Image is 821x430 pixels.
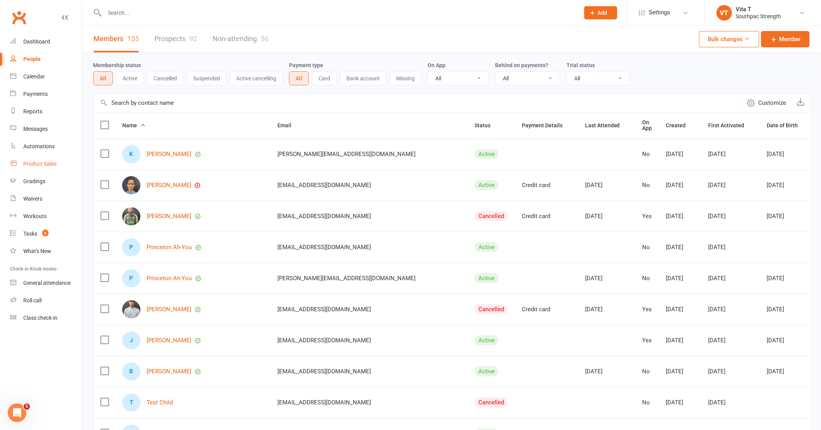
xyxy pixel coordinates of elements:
[475,304,508,314] div: Cancelled
[312,71,337,85] button: Card
[643,306,652,313] div: Yes
[742,94,792,112] button: Customize
[23,248,51,254] div: What's New
[147,182,191,189] a: [PERSON_NAME]
[666,306,695,313] div: [DATE]
[147,213,191,220] a: [PERSON_NAME]
[10,120,82,138] a: Messages
[585,213,629,220] div: [DATE]
[277,333,371,348] span: [EMAIL_ADDRESS][DOMAIN_NAME]
[736,6,781,13] div: Vita T
[475,366,499,376] div: Active
[10,50,82,68] a: People
[475,180,499,190] div: Active
[475,122,499,128] span: Status
[666,182,695,189] div: [DATE]
[122,362,140,381] div: Brock
[666,151,695,158] div: [DATE]
[23,315,57,321] div: Class check-in
[261,35,268,43] div: 56
[122,300,140,319] img: Kaylis
[289,62,323,68] label: Payment type
[42,230,48,236] span: 6
[585,182,629,189] div: [DATE]
[666,275,695,282] div: [DATE]
[277,395,371,410] span: [EMAIL_ADDRESS][DOMAIN_NAME]
[24,404,30,410] span: 5
[147,71,184,85] button: Cancelled
[666,122,695,128] span: Created
[23,108,42,114] div: Reports
[122,145,140,163] div: Krystall
[585,121,629,130] button: Last Attended
[584,6,617,19] button: Add
[522,122,571,128] span: Payment Details
[10,33,82,50] a: Dashboard
[23,178,45,184] div: Gradings
[122,269,140,288] div: Princeton
[767,337,807,344] div: [DATE]
[585,122,629,128] span: Last Attended
[736,13,781,20] div: Southpac Strength
[522,121,571,130] button: Payment Details
[277,147,416,161] span: [PERSON_NAME][EMAIL_ADDRESS][DOMAIN_NAME]
[9,8,29,27] a: Clubworx
[277,122,300,128] span: Email
[147,306,191,313] a: [PERSON_NAME]
[23,38,50,45] div: Dashboard
[10,68,82,85] a: Calendar
[666,121,695,130] button: Created
[122,122,145,128] span: Name
[708,337,753,344] div: [DATE]
[116,71,144,85] button: Active
[475,121,499,130] button: Status
[475,335,499,345] div: Active
[23,56,41,62] div: People
[643,337,652,344] div: Yes
[23,126,48,132] div: Messages
[122,121,145,130] button: Name
[522,182,571,189] div: Credit card
[761,31,810,47] a: Member
[23,143,55,149] div: Automations
[708,275,753,282] div: [DATE]
[23,297,42,303] div: Roll call
[23,213,47,219] div: Workouts
[277,178,371,192] span: [EMAIL_ADDRESS][DOMAIN_NAME]
[147,337,191,344] a: [PERSON_NAME]
[598,10,608,16] span: Add
[636,113,659,139] th: On App
[767,151,807,158] div: [DATE]
[522,306,571,313] div: Credit card
[23,73,45,80] div: Calendar
[708,244,753,251] div: [DATE]
[189,35,197,43] div: 92
[187,71,227,85] button: Suspended
[475,273,499,283] div: Active
[93,62,141,68] label: Membership status
[93,71,113,85] button: All
[779,35,801,44] span: Member
[122,331,140,350] div: Jasmine
[767,182,807,189] div: [DATE]
[10,274,82,292] a: General attendance kiosk mode
[708,213,753,220] div: [DATE]
[127,35,139,43] div: 155
[10,243,82,260] a: What's New
[708,151,753,158] div: [DATE]
[666,399,695,406] div: [DATE]
[767,368,807,375] div: [DATE]
[147,399,173,406] a: Test Child
[23,196,42,202] div: Waivers
[10,190,82,208] a: Waivers
[643,368,652,375] div: No
[643,213,652,220] div: Yes
[643,151,652,158] div: No
[643,182,652,189] div: No
[390,71,421,85] button: Missing
[495,62,548,68] label: Behind on payments?
[122,238,140,257] div: Princeton
[213,26,268,52] a: Non-attending56
[147,244,192,251] a: Princeton Ah-You
[585,306,629,313] div: [DATE]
